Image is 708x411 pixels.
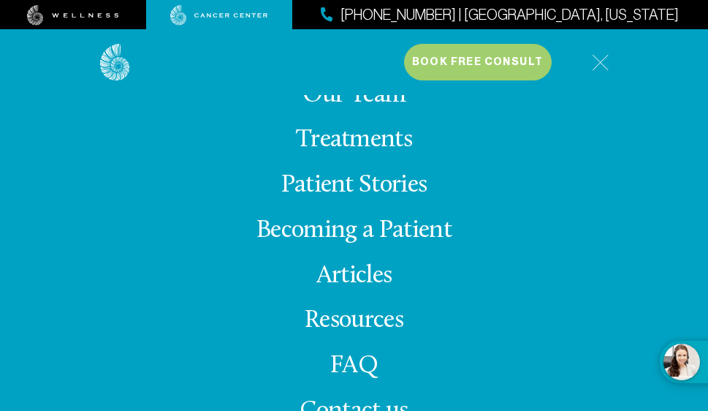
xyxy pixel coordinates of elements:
button: Book Free Consult [404,44,552,80]
a: FAQ [330,353,378,379]
img: cancer center [170,5,268,26]
a: Our Team [302,83,406,108]
a: Becoming a Patient [256,218,452,244]
a: Treatments [296,127,412,153]
a: [PHONE_NUMBER] | [GEOGRAPHIC_DATA], [US_STATE] [321,4,679,26]
a: Articles [316,263,392,289]
a: Resources [305,308,403,333]
span: [PHONE_NUMBER] | [GEOGRAPHIC_DATA], [US_STATE] [340,4,679,26]
a: Patient Stories [281,173,427,198]
img: wellness [27,5,119,26]
img: logo [100,44,130,81]
img: icon-hamburger [592,54,609,71]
